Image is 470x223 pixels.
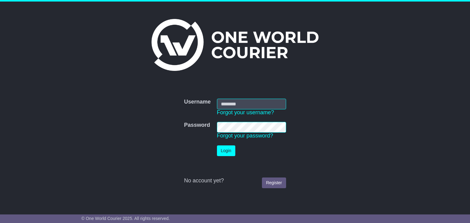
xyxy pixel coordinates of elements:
[184,122,210,129] label: Password
[81,216,170,221] span: © One World Courier 2025. All rights reserved.
[184,177,286,184] div: No account yet?
[217,145,235,156] button: Login
[217,133,273,139] a: Forgot your password?
[262,177,286,188] a: Register
[151,19,319,71] img: One World
[184,99,211,105] label: Username
[217,109,274,115] a: Forgot your username?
